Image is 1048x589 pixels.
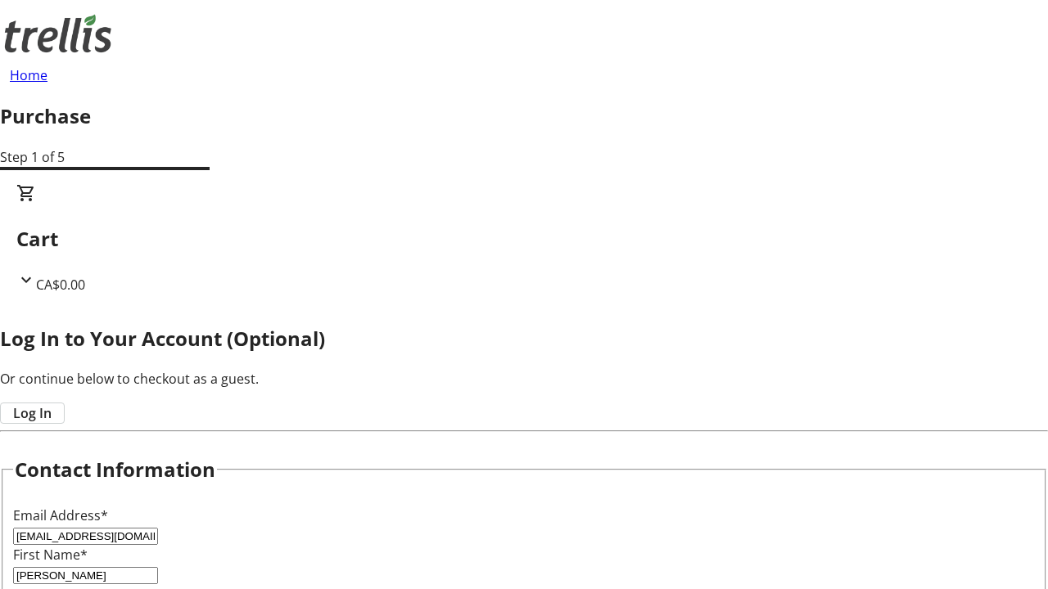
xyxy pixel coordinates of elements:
h2: Cart [16,224,1032,254]
label: First Name* [13,546,88,564]
div: CartCA$0.00 [16,183,1032,294]
label: Email Address* [13,506,108,524]
span: Log In [13,403,52,423]
h2: Contact Information [15,455,215,484]
span: CA$0.00 [36,276,85,294]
